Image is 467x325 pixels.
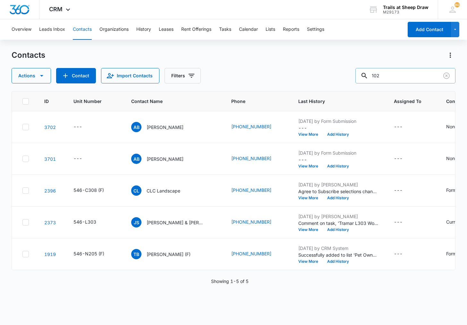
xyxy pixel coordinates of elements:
[394,250,414,258] div: Assigned To - - Select to Edit Field
[394,123,414,131] div: Assigned To - - Select to Edit Field
[283,19,299,40] button: Reports
[454,2,460,7] div: notifications count
[73,250,116,258] div: Unit Number - 546-N205 (F) - Select to Edit Field
[323,133,353,136] button: Add History
[211,278,249,285] p: Showing 1-5 of 5
[394,218,414,226] div: Assigned To - - Select to Edit Field
[131,185,141,196] span: CL
[165,68,201,83] button: Filters
[12,50,45,60] h1: Contacts
[99,19,129,40] button: Organizations
[136,19,151,40] button: History
[266,19,275,40] button: Lists
[323,164,353,168] button: Add History
[231,123,271,130] a: [PHONE_NUMBER]
[73,123,94,131] div: Unit Number - - Select to Edit Field
[73,187,104,193] div: 546-C308 (F)
[44,188,56,193] a: Navigate to contact details page for CLC Landscape
[73,155,82,163] div: ---
[298,181,378,188] p: [DATE] by [PERSON_NAME]
[231,187,283,194] div: Phone - (970) 219-3501 - Select to Edit Field
[231,250,271,257] a: [PHONE_NUMBER]
[73,98,116,105] span: Unit Number
[239,19,258,40] button: Calendar
[231,218,271,225] a: [PHONE_NUMBER]
[394,123,403,131] div: ---
[298,213,378,220] p: [DATE] by [PERSON_NAME]
[181,19,211,40] button: Rent Offerings
[298,124,378,131] p: ---
[298,252,378,258] p: Successfully added to list 'Pet Owners'.
[298,260,323,263] button: View More
[298,118,378,124] p: [DATE] by Form Submission
[298,164,323,168] button: View More
[73,218,108,226] div: Unit Number - 546-L303 - Select to Edit Field
[44,124,56,130] a: Navigate to contact details page for Aylissia Bussey
[383,10,429,14] div: account id
[147,251,191,258] p: [PERSON_NAME] (F)
[231,218,283,226] div: Phone - (970) 939-1021 - Select to Edit Field
[394,155,414,163] div: Assigned To - - Select to Edit Field
[298,133,323,136] button: View More
[131,217,216,227] div: Contact Name - Joseph Scott & Noah Trevino - Select to Edit Field
[298,150,378,156] p: [DATE] by Form Submission
[298,98,369,105] span: Last History
[131,98,207,105] span: Contact Name
[231,155,283,163] div: Phone - (706) 979-1028 - Select to Edit Field
[231,155,271,162] a: [PHONE_NUMBER]
[323,228,353,232] button: Add History
[73,187,115,194] div: Unit Number - 546-C308 (F) - Select to Edit Field
[131,122,195,132] div: Contact Name - Aylissia Bussey - Select to Edit Field
[131,217,141,227] span: JS
[298,245,378,252] p: [DATE] by CRM System
[101,68,159,83] button: Import Contacts
[131,185,192,196] div: Contact Name - CLC Landscape - Select to Edit Field
[298,196,323,200] button: View More
[394,250,403,258] div: ---
[147,219,204,226] p: [PERSON_NAME] & [PERSON_NAME]
[446,123,457,130] div: None
[56,68,96,83] button: Add Contact
[231,250,283,258] div: Phone - (915) 603-1025 - Select to Edit Field
[44,98,49,105] span: ID
[441,71,452,81] button: Clear
[394,187,414,194] div: Assigned To - - Select to Edit Field
[383,5,429,10] div: account name
[394,218,403,226] div: ---
[49,6,63,13] span: CRM
[12,19,31,40] button: Overview
[147,187,180,194] p: CLC Landscape
[147,124,183,131] p: [PERSON_NAME]
[298,188,378,195] p: Agree to Subscribe selections changed; Yes was removed and No was added.
[394,187,403,194] div: ---
[408,22,451,37] button: Add Contact
[231,187,271,193] a: [PHONE_NUMBER]
[323,196,353,200] button: Add History
[298,228,323,232] button: View More
[394,98,421,105] span: Assigned To
[73,19,92,40] button: Contacts
[307,19,324,40] button: Settings
[323,260,353,263] button: Add History
[73,218,96,225] div: 546-L303
[231,98,274,105] span: Phone
[446,155,457,162] div: None
[73,123,82,131] div: ---
[131,249,202,259] div: Contact Name - Tyler Bennett (F) - Select to Edit Field
[131,154,141,164] span: AB
[159,19,174,40] button: Leases
[445,50,455,60] button: Actions
[39,19,65,40] button: Leads Inbox
[44,156,56,162] a: Navigate to contact details page for Aylissia Bussey
[12,68,51,83] button: Actions
[131,154,195,164] div: Contact Name - Aylissia Bussey - Select to Edit Field
[355,68,455,83] input: Search Contacts
[231,123,283,131] div: Phone - (706) 979-1028 - Select to Edit Field
[454,2,460,7] span: 80
[131,249,141,259] span: TB
[147,156,183,162] p: [PERSON_NAME]
[73,155,94,163] div: Unit Number - - Select to Edit Field
[298,220,378,227] p: Comment on task, 'Tramar L303 Work Order ' "TraMar scheduled to repair 8/19"
[394,155,403,163] div: ---
[298,156,378,163] p: ---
